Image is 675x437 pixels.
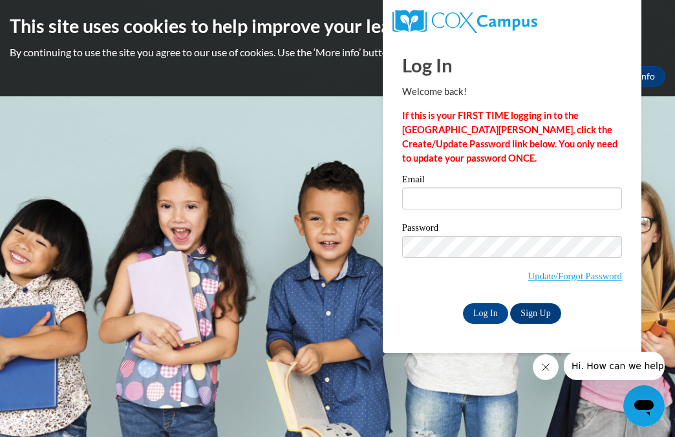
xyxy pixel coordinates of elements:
[402,52,622,78] h1: Log In
[402,85,622,99] p: Welcome back!
[623,385,665,427] iframe: Button to launch messaging window
[392,10,537,33] img: COX Campus
[8,9,105,19] span: Hi. How can we help?
[463,303,508,324] input: Log In
[510,303,561,324] a: Sign Up
[10,13,665,39] h2: This site uses cookies to help improve your learning experience.
[402,110,617,164] strong: If this is your FIRST TIME logging in to the [GEOGRAPHIC_DATA][PERSON_NAME], click the Create/Upd...
[528,271,622,281] a: Update/Forgot Password
[533,354,559,380] iframe: Close message
[564,352,665,380] iframe: Message from company
[402,175,622,187] label: Email
[402,223,622,236] label: Password
[10,45,665,59] p: By continuing to use the site you agree to our use of cookies. Use the ‘More info’ button to read...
